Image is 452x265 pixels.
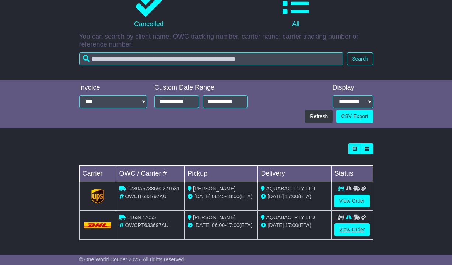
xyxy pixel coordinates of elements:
[193,214,235,220] span: [PERSON_NAME]
[154,84,248,92] div: Custom Date Range
[212,222,225,228] span: 06:00
[79,33,373,49] p: You can search by client name, OWC tracking number, carrier name, carrier tracking number or refe...
[194,193,210,199] span: [DATE]
[334,223,370,236] a: View Order
[227,193,239,199] span: 18:00
[285,222,298,228] span: 17:00
[333,84,373,92] div: Display
[116,166,185,182] td: OWC / Carrier #
[347,52,373,65] button: Search
[79,84,147,92] div: Invoice
[188,193,255,200] div: - (ETA)
[84,222,112,228] img: DHL.png
[266,214,315,220] span: AQUABACI PTY LTD
[79,166,116,182] td: Carrier
[258,166,331,182] td: Delivery
[127,214,156,220] span: 1163477055
[188,221,255,229] div: - (ETA)
[185,166,258,182] td: Pickup
[125,222,168,228] span: OWCPT633697AU
[125,193,167,199] span: OWCIT633797AU
[227,222,239,228] span: 17:00
[334,195,370,207] a: View Order
[305,110,333,123] button: Refresh
[267,193,284,199] span: [DATE]
[331,166,373,182] td: Status
[261,221,328,229] div: (ETA)
[261,193,328,200] div: (ETA)
[285,193,298,199] span: 17:00
[193,186,235,192] span: [PERSON_NAME]
[267,222,284,228] span: [DATE]
[336,110,373,123] a: CSV Export
[79,257,186,262] span: © One World Courier 2025. All rights reserved.
[127,186,179,192] span: 1Z30A5738690271631
[91,189,104,204] img: GetCarrierServiceLogo
[266,186,315,192] span: AQUABACI PTY LTD
[194,222,210,228] span: [DATE]
[212,193,225,199] span: 08:45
